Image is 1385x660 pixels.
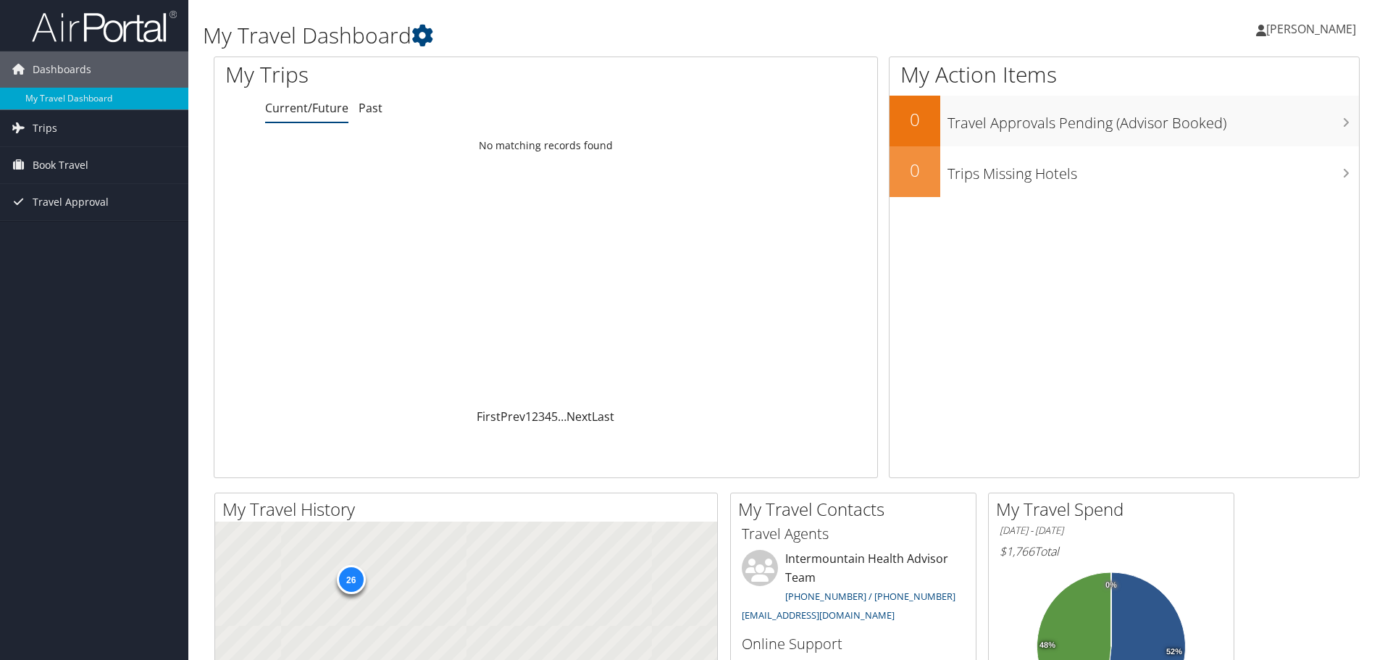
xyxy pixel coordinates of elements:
[890,107,940,132] h2: 0
[735,550,972,627] li: Intermountain Health Advisor Team
[1166,648,1182,656] tspan: 52%
[214,133,877,159] td: No matching records found
[501,409,525,425] a: Prev
[890,158,940,183] h2: 0
[996,497,1234,522] h2: My Travel Spend
[1000,543,1223,559] h6: Total
[532,409,538,425] a: 2
[33,184,109,220] span: Travel Approval
[785,590,955,603] a: [PHONE_NUMBER] / [PHONE_NUMBER]
[222,497,717,522] h2: My Travel History
[1039,641,1055,650] tspan: 48%
[1000,524,1223,538] h6: [DATE] - [DATE]
[265,100,348,116] a: Current/Future
[33,51,91,88] span: Dashboards
[947,156,1359,184] h3: Trips Missing Hotels
[890,59,1359,90] h1: My Action Items
[1000,543,1034,559] span: $1,766
[538,409,545,425] a: 3
[592,409,614,425] a: Last
[742,524,965,544] h3: Travel Agents
[477,409,501,425] a: First
[336,565,365,594] div: 26
[225,59,590,90] h1: My Trips
[738,497,976,522] h2: My Travel Contacts
[1266,21,1356,37] span: [PERSON_NAME]
[32,9,177,43] img: airportal-logo.png
[1105,581,1117,590] tspan: 0%
[525,409,532,425] a: 1
[566,409,592,425] a: Next
[545,409,551,425] a: 4
[33,110,57,146] span: Trips
[890,146,1359,197] a: 0Trips Missing Hotels
[558,409,566,425] span: …
[203,20,982,51] h1: My Travel Dashboard
[890,96,1359,146] a: 0Travel Approvals Pending (Advisor Booked)
[359,100,382,116] a: Past
[947,106,1359,133] h3: Travel Approvals Pending (Advisor Booked)
[1256,7,1371,51] a: [PERSON_NAME]
[742,634,965,654] h3: Online Support
[33,147,88,183] span: Book Travel
[551,409,558,425] a: 5
[742,609,895,622] a: [EMAIL_ADDRESS][DOMAIN_NAME]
